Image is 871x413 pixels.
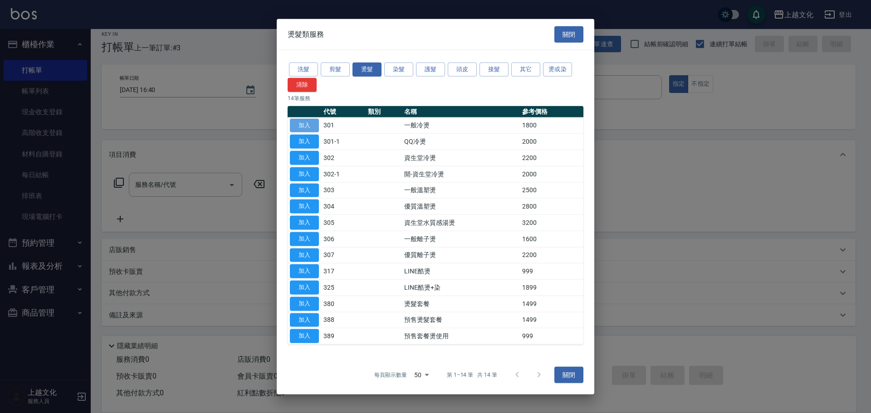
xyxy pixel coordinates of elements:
[520,328,583,344] td: 999
[374,371,407,379] p: 每頁顯示數量
[321,296,366,312] td: 380
[288,29,324,39] span: 燙髮類服務
[384,63,413,77] button: 染髮
[402,117,519,134] td: 一般冷燙
[321,214,366,231] td: 305
[402,231,519,247] td: 一般離子燙
[290,248,319,262] button: 加入
[402,182,519,199] td: 一般溫塑燙
[402,279,519,296] td: LINE酷燙+染
[290,135,319,149] button: 加入
[321,263,366,279] td: 317
[520,150,583,166] td: 2200
[520,182,583,199] td: 2500
[543,63,572,77] button: 燙或染
[402,312,519,328] td: 預售燙髮套餐
[402,296,519,312] td: 燙髮套餐
[520,247,583,263] td: 2200
[520,296,583,312] td: 1499
[321,133,366,150] td: 301-1
[321,63,350,77] button: 剪髮
[520,263,583,279] td: 999
[520,133,583,150] td: 2000
[290,167,319,181] button: 加入
[321,198,366,214] td: 304
[321,279,366,296] td: 325
[520,231,583,247] td: 1600
[520,279,583,296] td: 1899
[321,312,366,328] td: 388
[288,94,583,102] p: 14 筆服務
[411,363,432,387] div: 50
[321,166,366,182] td: 302-1
[290,118,319,132] button: 加入
[290,329,319,343] button: 加入
[290,199,319,214] button: 加入
[402,328,519,344] td: 預售套餐燙使用
[520,117,583,134] td: 1800
[480,63,509,77] button: 接髮
[321,150,366,166] td: 302
[554,26,583,43] button: 關閉
[289,63,318,77] button: 洗髮
[290,296,319,311] button: 加入
[416,63,445,77] button: 護髮
[321,117,366,134] td: 301
[321,231,366,247] td: 306
[520,106,583,117] th: 參考價格
[402,214,519,231] td: 資生堂水質感湯燙
[290,313,319,327] button: 加入
[290,264,319,278] button: 加入
[290,183,319,197] button: 加入
[366,106,402,117] th: 類別
[290,151,319,165] button: 加入
[321,247,366,263] td: 307
[321,328,366,344] td: 389
[352,63,382,77] button: 燙髮
[402,106,519,117] th: 名稱
[321,106,366,117] th: 代號
[290,216,319,230] button: 加入
[511,63,540,77] button: 其它
[520,214,583,231] td: 3200
[402,150,519,166] td: 資生堂冷燙
[290,232,319,246] button: 加入
[402,133,519,150] td: QQ冷燙
[447,371,497,379] p: 第 1–14 筆 共 14 筆
[290,281,319,295] button: 加入
[520,312,583,328] td: 1499
[402,263,519,279] td: LINE酷燙
[554,367,583,384] button: 關閉
[520,198,583,214] td: 2800
[402,198,519,214] td: 優質溫塑燙
[288,78,317,92] button: 清除
[520,166,583,182] td: 2000
[448,63,477,77] button: 頭皮
[402,166,519,182] td: 開-資生堂冷燙
[402,247,519,263] td: 優質離子燙
[321,182,366,199] td: 303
